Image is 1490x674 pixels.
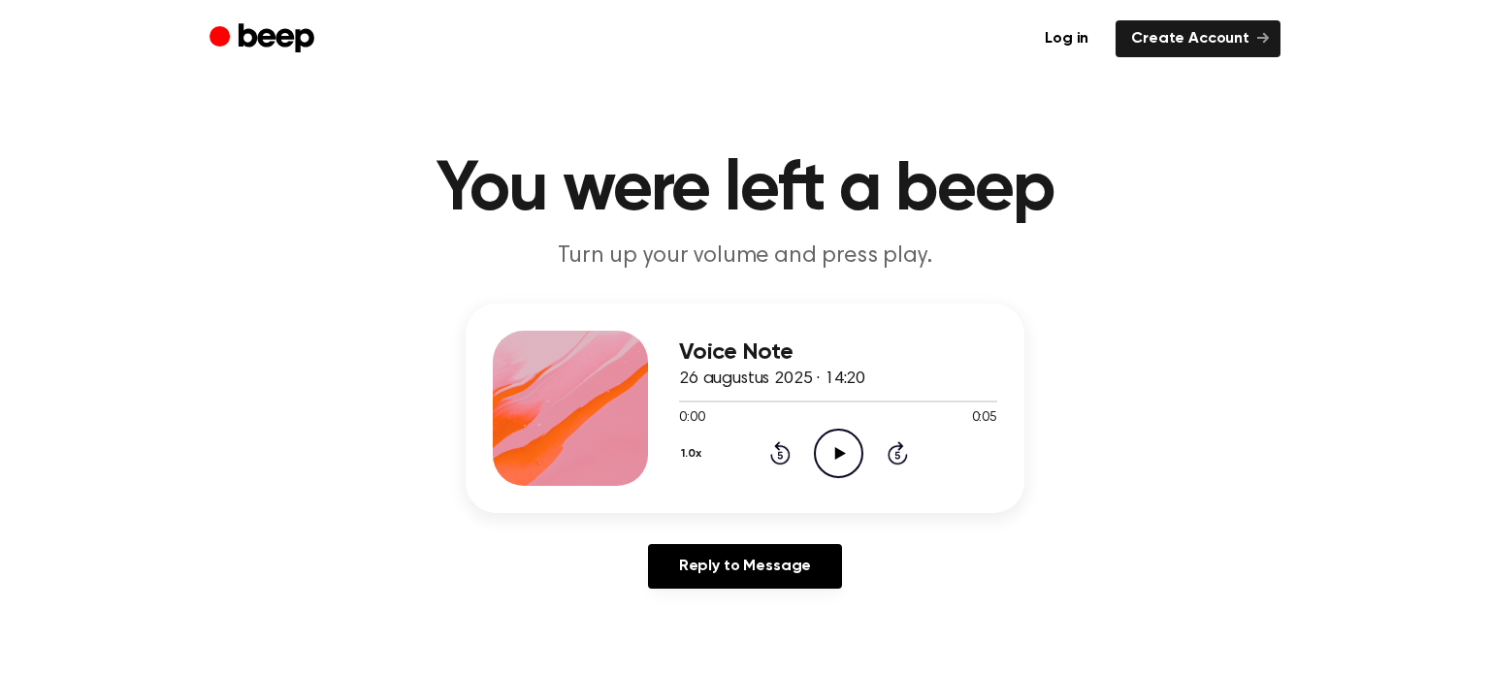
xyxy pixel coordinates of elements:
span: 0:00 [679,408,704,429]
a: Beep [210,20,319,58]
a: Log in [1029,20,1104,57]
span: 26 augustus 2025 · 14:20 [679,370,865,388]
button: 1.0x [679,437,709,470]
span: 0:05 [972,408,997,429]
h3: Voice Note [679,339,997,366]
h1: You were left a beep [248,155,1242,225]
a: Create Account [1116,20,1280,57]
p: Turn up your volume and press play. [372,241,1117,273]
a: Reply to Message [648,544,842,589]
